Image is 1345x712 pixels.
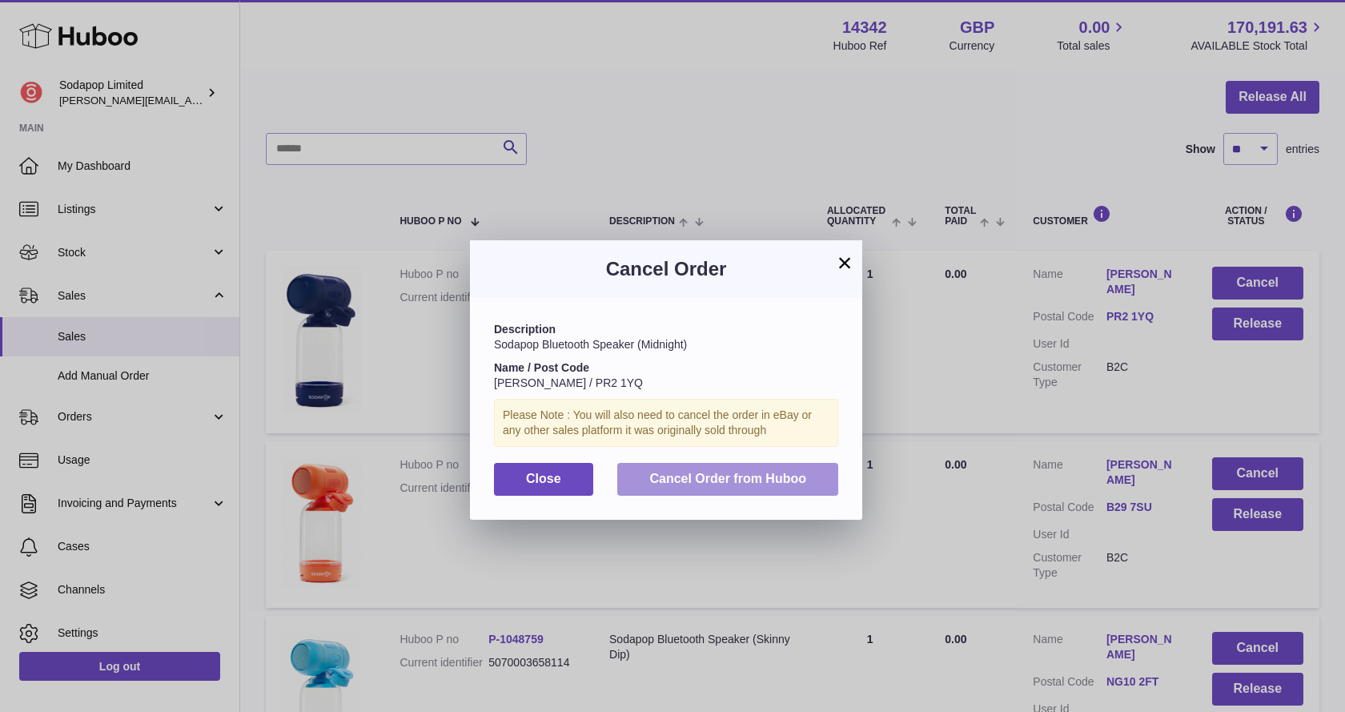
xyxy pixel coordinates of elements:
button: Close [494,463,593,496]
span: Cancel Order from Huboo [649,472,806,485]
span: [PERSON_NAME] / PR2 1YQ [494,376,643,389]
strong: Name / Post Code [494,361,589,374]
span: Close [526,472,561,485]
strong: Description [494,323,556,336]
button: Cancel Order from Huboo [617,463,838,496]
button: × [835,253,854,272]
h3: Cancel Order [494,256,838,282]
span: Sodapop Bluetooth Speaker (Midnight) [494,338,687,351]
div: Please Note : You will also need to cancel the order in eBay or any other sales platform it was o... [494,399,838,447]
